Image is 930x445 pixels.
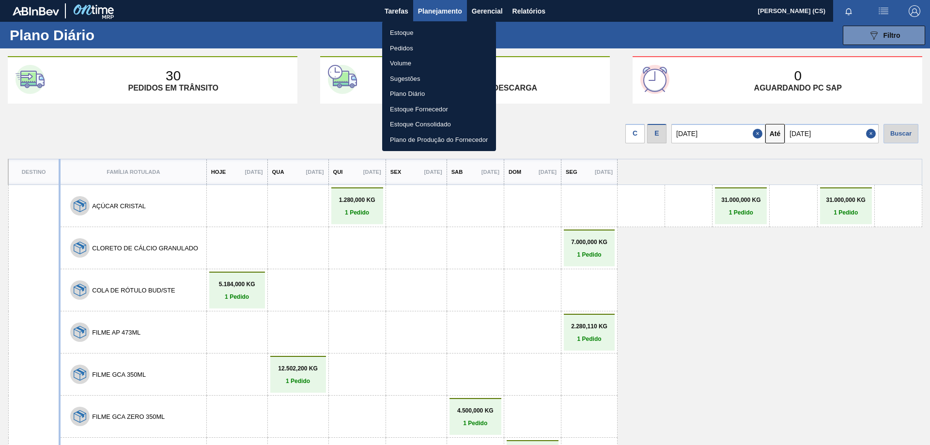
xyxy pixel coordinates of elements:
[382,102,496,117] a: Estoque Fornecedor
[382,86,496,102] a: Plano Diário
[382,56,496,71] a: Volume
[382,117,496,132] a: Estoque Consolidado
[382,132,496,148] a: Plano de Produção do Fornecedor
[382,25,496,41] a: Estoque
[382,41,496,56] a: Pedidos
[382,71,496,87] a: Sugestões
